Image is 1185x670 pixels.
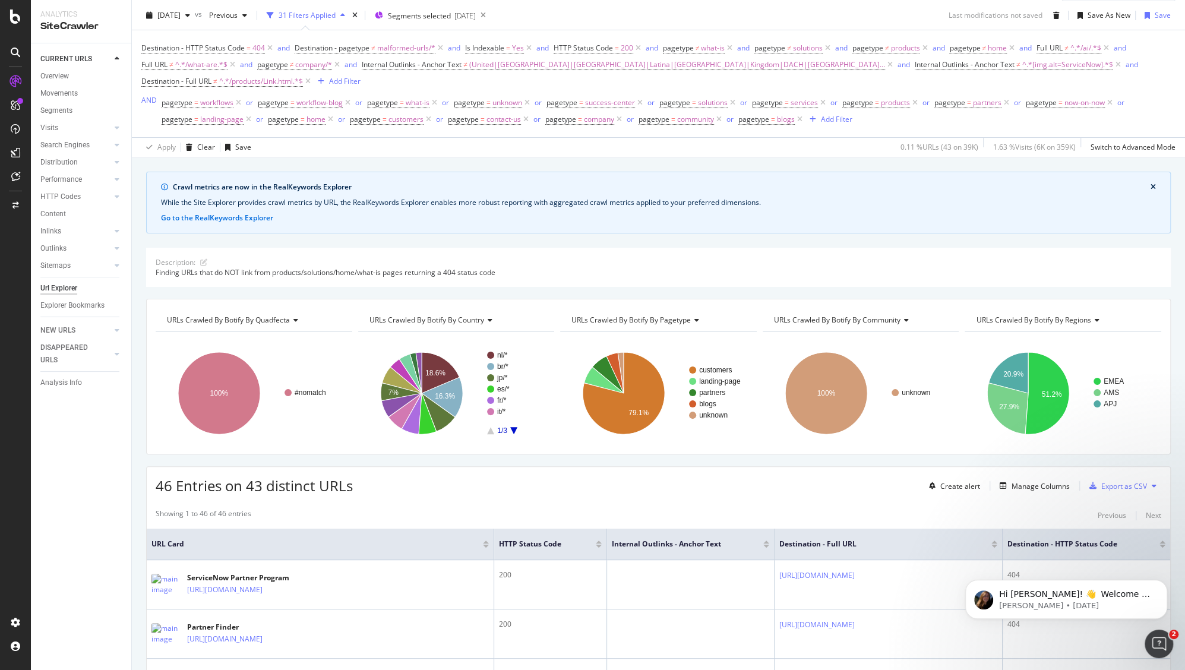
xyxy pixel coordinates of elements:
div: or [627,114,634,124]
button: and [1019,42,1032,53]
span: = [967,97,971,108]
button: and [448,42,460,53]
button: and [345,59,357,70]
div: Showing 1 to 46 of 46 entries [156,508,251,523]
a: [URL][DOMAIN_NAME] [187,584,263,596]
button: Create alert [924,476,980,495]
span: partners [973,94,1001,111]
span: community [677,111,714,128]
a: NEW URLS [40,324,111,337]
button: and [898,59,910,70]
button: Manage Columns [995,479,1070,493]
button: Go to the RealKeywords Explorer [161,213,273,223]
button: and [737,42,750,53]
text: 7% [388,388,399,397]
svg: A chart. [763,342,957,445]
span: workflows [200,94,233,111]
div: Save As New [1088,10,1130,20]
a: Explorer Bookmarks [40,299,123,312]
text: customers [699,366,732,374]
span: 2 [1169,630,1178,639]
span: = [875,97,879,108]
span: = [692,97,696,108]
span: company [584,111,614,128]
span: pagetype [448,114,479,124]
span: = [301,114,305,124]
span: pagetype [949,43,980,53]
button: and [932,42,944,53]
button: or [830,97,838,108]
text: blogs [699,400,716,408]
span: Internal Outlinks - Anchor Text [362,59,462,69]
div: or [355,97,362,108]
span: = [481,114,485,124]
button: Clear [181,138,215,157]
span: pagetype [546,97,577,108]
span: customers [388,111,424,128]
div: or [256,114,263,124]
div: Export as CSV [1101,481,1147,491]
a: Visits [40,122,111,134]
span: 200 [621,40,633,56]
span: pagetype [852,43,883,53]
span: vs [195,9,204,19]
span: Destination - Full URL [141,76,211,86]
div: Overview [40,70,69,83]
a: [URL][DOMAIN_NAME] [779,570,855,581]
a: HTTP Codes [40,191,111,203]
span: Full URL [1037,43,1063,53]
a: Sitemaps [40,260,111,272]
span: pagetype [350,114,381,124]
span: = [290,97,295,108]
div: or [647,97,655,108]
span: = [615,43,619,53]
span: Destination - HTTP Status Code [1007,539,1142,549]
button: or [740,97,747,108]
div: Save [1155,10,1171,20]
span: success-center [585,94,635,111]
span: pagetype [842,97,873,108]
span: ≠ [371,43,375,53]
div: Save [235,142,251,152]
span: Previous [204,10,238,20]
a: Inlinks [40,225,111,238]
button: or [442,97,449,108]
span: ≠ [213,76,217,86]
span: (United|[GEOGRAPHIC_DATA]|[GEOGRAPHIC_DATA]|Latina|[GEOGRAPHIC_DATA]|Kingdom|DACH|[GEOGRAPHIC_DAT... [469,56,885,73]
span: = [383,114,387,124]
span: = [486,97,491,108]
button: Previous [1098,508,1126,523]
button: and [536,42,549,53]
button: AND [141,94,157,106]
div: AND [141,95,157,105]
button: Save As New [1073,6,1130,25]
text: 51.2% [1042,390,1062,399]
div: NEW URLS [40,324,75,337]
span: = [194,114,198,124]
div: Analytics [40,10,122,20]
div: Content [40,208,66,220]
text: 1/3 [497,426,507,435]
span: products [881,94,910,111]
svg: A chart. [560,342,754,445]
a: Segments [40,105,123,117]
button: or [256,113,263,125]
div: Next [1146,510,1161,520]
img: main image [151,574,181,595]
button: and [240,59,252,70]
span: = [771,114,775,124]
p: Message from Laura, sent 2w ago [52,46,205,56]
div: and [277,43,290,53]
button: Add Filter [313,74,361,89]
span: landing-page [200,111,244,128]
text: AMS [1104,388,1119,397]
span: = [194,97,198,108]
div: or [338,114,345,124]
div: or [535,97,542,108]
h4: URLs Crawled By Botify By quadfecta [165,311,342,330]
span: ≠ [290,59,294,69]
div: HTTP Codes [40,191,81,203]
text: 16.3% [435,392,455,400]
